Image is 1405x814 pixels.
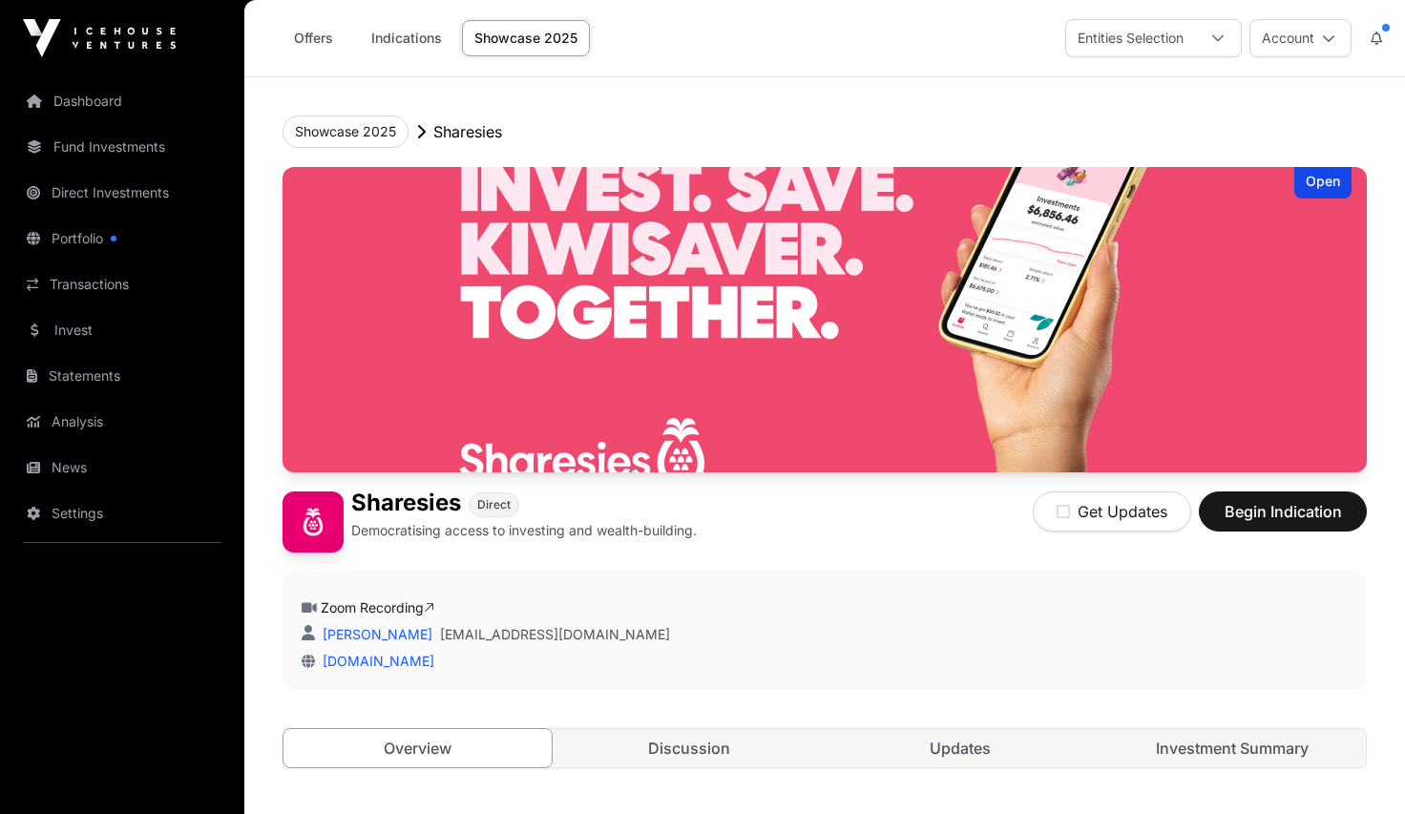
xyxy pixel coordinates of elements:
a: Discussion [556,729,824,767]
button: Begin Indication [1199,491,1367,532]
a: Begin Indication [1199,511,1367,530]
a: Statements [15,355,229,397]
img: Sharesies [283,491,344,553]
a: News [15,447,229,489]
a: Settings [15,492,229,534]
div: Entities Selection [1066,20,1195,56]
h1: Sharesies [351,491,461,517]
a: Direct Investments [15,172,229,214]
a: Portfolio [15,218,229,260]
a: Zoom Recording [321,599,434,616]
a: [PERSON_NAME] [319,626,432,642]
a: Showcase 2025 [462,20,590,56]
a: Investment Summary [1099,729,1367,767]
a: Indications [359,20,454,56]
a: Transactions [15,263,229,305]
nav: Tabs [283,729,1366,767]
button: Account [1249,19,1352,57]
img: Sharesies [283,167,1367,472]
a: Updates [827,729,1095,767]
p: Democratising access to investing and wealth-building. [351,521,697,540]
span: Direct [477,497,511,512]
a: Dashboard [15,80,229,122]
button: Get Updates [1033,491,1191,532]
a: Invest [15,309,229,351]
button: Showcase 2025 [283,115,409,148]
a: [EMAIL_ADDRESS][DOMAIN_NAME] [440,625,670,644]
a: Overview [283,728,553,768]
a: [DOMAIN_NAME] [315,653,434,669]
span: Begin Indication [1223,500,1343,523]
div: Open [1294,167,1352,198]
a: Offers [275,20,351,56]
p: Sharesies [433,120,502,143]
a: Analysis [15,401,229,443]
iframe: Chat Widget [1310,722,1405,814]
a: Fund Investments [15,126,229,168]
img: Icehouse Ventures Logo [23,19,176,57]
